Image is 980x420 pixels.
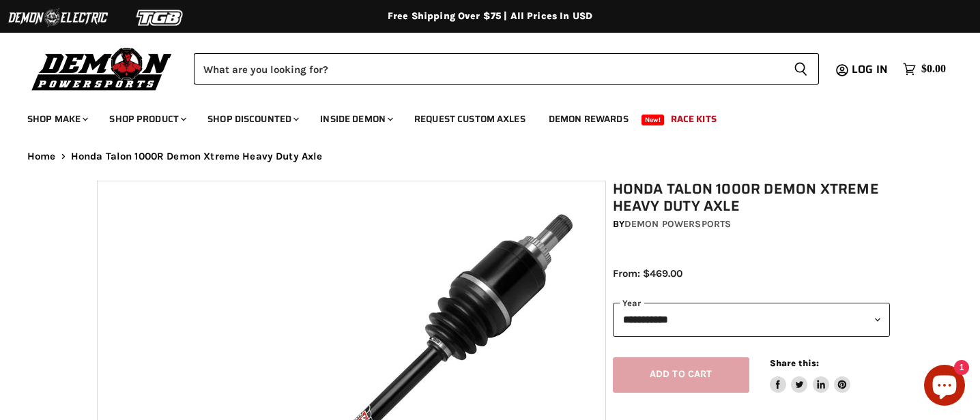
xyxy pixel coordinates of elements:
aside: Share this: [770,357,851,393]
div: by [613,217,891,232]
img: Demon Electric Logo 2 [7,5,109,31]
a: $0.00 [896,59,953,79]
a: Log in [846,63,896,76]
ul: Main menu [17,100,942,133]
img: Demon Powersports [27,44,177,93]
a: Request Custom Axles [404,105,536,133]
button: Search [783,53,819,85]
a: Home [27,151,56,162]
inbox-online-store-chat: Shopify online store chat [920,365,969,409]
span: Honda Talon 1000R Demon Xtreme Heavy Duty Axle [71,151,323,162]
a: Shop Discounted [197,105,307,133]
a: Demon Powersports [624,218,731,230]
a: Demon Rewards [538,105,639,133]
h1: Honda Talon 1000R Demon Xtreme Heavy Duty Axle [613,181,891,215]
span: From: $469.00 [613,267,682,280]
span: $0.00 [921,63,946,76]
span: Log in [852,61,888,78]
span: New! [642,115,665,125]
a: Inside Demon [310,105,401,133]
form: Product [194,53,819,85]
a: Race Kits [661,105,727,133]
img: TGB Logo 2 [109,5,212,31]
a: Shop Product [99,105,194,133]
span: Share this: [770,358,819,368]
select: year [613,303,891,336]
input: Search [194,53,783,85]
a: Shop Make [17,105,96,133]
